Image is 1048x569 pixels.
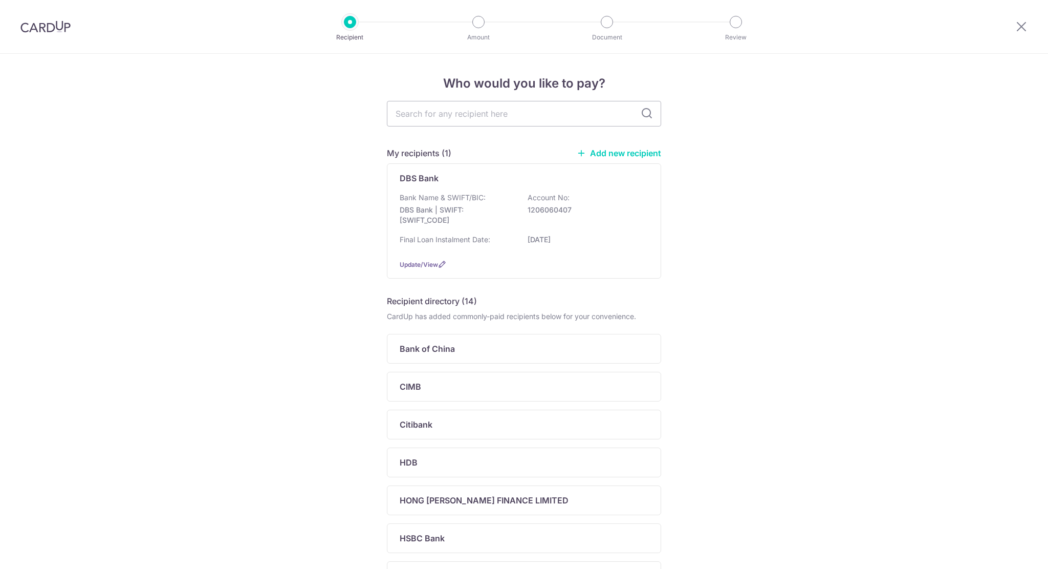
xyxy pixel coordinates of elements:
a: Add new recipient [577,148,661,158]
a: Update/View [400,261,438,268]
h4: Who would you like to pay? [387,74,661,93]
p: 1206060407 [528,205,642,215]
p: Amount [441,32,516,43]
p: DBS Bank | SWIFT: [SWIFT_CODE] [400,205,514,225]
iframe: Opens a widget where you can find more information [982,538,1038,564]
p: HDB [400,456,418,469]
p: Account No: [528,193,570,203]
h5: My recipients (1) [387,147,451,159]
input: Search for any recipient here [387,101,661,127]
div: CardUp has added commonly-paid recipients below for your convenience. [387,311,661,322]
p: Bank of China [400,343,455,355]
p: Bank Name & SWIFT/BIC: [400,193,486,203]
p: CIMB [400,381,421,393]
p: Document [569,32,645,43]
p: Citibank [400,418,432,431]
h5: Recipient directory (14) [387,295,477,307]
p: Final Loan Instalment Date: [400,235,490,245]
p: HSBC Bank [400,532,445,544]
p: [DATE] [528,235,642,245]
p: Recipient [312,32,388,43]
p: Review [698,32,774,43]
p: HONG [PERSON_NAME] FINANCE LIMITED [400,494,569,507]
p: DBS Bank [400,172,439,184]
img: CardUp [20,20,71,33]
